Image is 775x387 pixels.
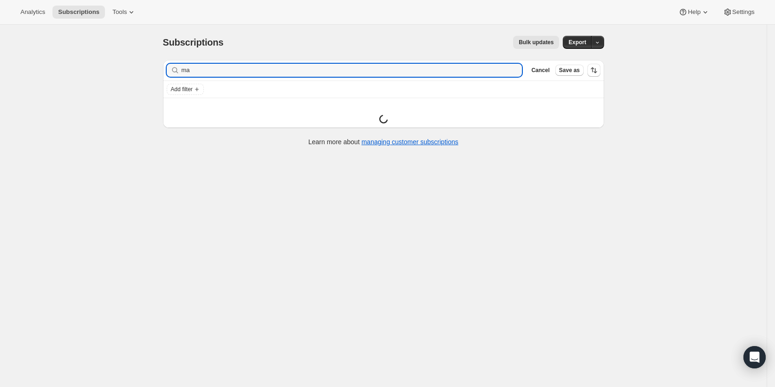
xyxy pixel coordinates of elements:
[308,137,458,147] p: Learn more about
[20,8,45,16] span: Analytics
[182,64,522,77] input: Filter subscribers
[163,37,224,47] span: Subscriptions
[568,39,586,46] span: Export
[112,8,127,16] span: Tools
[52,6,105,19] button: Subscriptions
[531,67,549,74] span: Cancel
[688,8,700,16] span: Help
[171,86,193,93] span: Add filter
[58,8,99,16] span: Subscriptions
[15,6,51,19] button: Analytics
[167,84,204,95] button: Add filter
[519,39,554,46] span: Bulk updates
[563,36,592,49] button: Export
[673,6,715,19] button: Help
[107,6,142,19] button: Tools
[587,64,600,77] button: Sort the results
[361,138,458,146] a: managing customer subscriptions
[732,8,755,16] span: Settings
[513,36,559,49] button: Bulk updates
[528,65,553,76] button: Cancel
[559,67,580,74] span: Save as
[743,346,766,368] div: Open Intercom Messenger
[717,6,760,19] button: Settings
[555,65,584,76] button: Save as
